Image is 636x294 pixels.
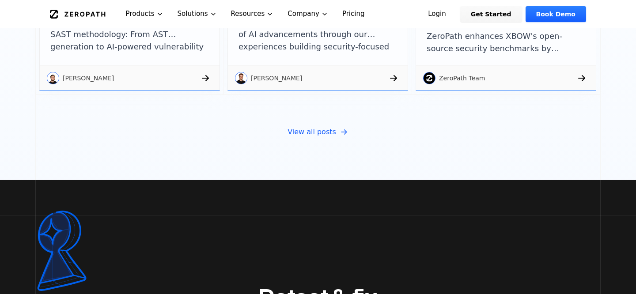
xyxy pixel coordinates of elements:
a: View all posts [288,127,348,137]
p: ZeroPath Team [439,74,485,83]
a: Login [417,6,457,22]
img: Dean Valentine [235,72,247,84]
p: [PERSON_NAME] [251,74,302,83]
p: ZeroPath enhances XBOW's open-source security benchmarks by removing AI-favoring hints, adding fa... [427,30,585,55]
img: Raphael Karger [47,72,59,84]
p: Exploring the real-world effectiveness of AI advancements through our experiences building securi... [238,16,397,55]
img: ZeroPath Team [423,72,435,84]
p: [PERSON_NAME] [63,74,114,83]
p: Technical deep-dive into ZeroPath's SAST methodology: From AST generation to AI-powered vulnerabi... [50,16,209,55]
a: Book Demo [526,6,586,22]
a: Get Started [460,6,522,22]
